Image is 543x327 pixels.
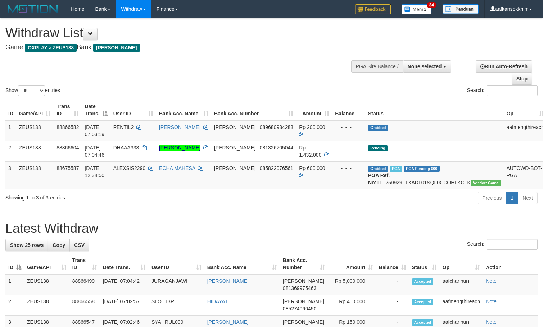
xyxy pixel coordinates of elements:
[328,274,376,295] td: Rp 5,000,000
[48,239,70,251] a: Copy
[100,274,149,295] td: [DATE] 07:04:42
[214,165,255,171] span: [PERSON_NAME]
[299,124,325,130] span: Rp 200.000
[5,239,48,251] a: Show 25 rows
[404,166,440,172] span: PGA Pending
[283,319,324,325] span: [PERSON_NAME]
[74,242,85,248] span: CSV
[486,319,497,325] a: Note
[299,145,321,158] span: Rp 1.432.000
[149,254,204,274] th: User ID: activate to sort column ascending
[260,145,293,151] span: Copy 081326705044 to clipboard
[260,165,293,171] span: Copy 085822076561 to clipboard
[260,124,293,130] span: Copy 089680934283 to clipboard
[390,166,402,172] span: Marked by aafpengsreynich
[82,100,110,120] th: Date Trans.: activate to sort column descending
[159,124,200,130] a: [PERSON_NAME]
[283,285,316,291] span: Copy 081369975463 to clipboard
[355,4,391,14] img: Feedback.jpg
[18,85,45,96] select: Showentries
[487,239,538,250] input: Search:
[5,4,60,14] img: MOTION_logo.png
[506,192,518,204] a: 1
[476,60,532,73] a: Run Auto-Refresh
[443,4,479,14] img: panduan.png
[54,100,82,120] th: Trans ID: activate to sort column ascending
[5,191,221,201] div: Showing 1 to 3 of 3 entries
[412,319,434,326] span: Accepted
[412,278,434,285] span: Accepted
[214,145,255,151] span: [PERSON_NAME]
[487,85,538,96] input: Search:
[486,299,497,304] a: Note
[283,306,316,312] span: Copy 085274060450 to clipboard
[24,295,69,316] td: ZEUS138
[5,85,60,96] label: Show entries
[100,254,149,274] th: Date Trans.: activate to sort column ascending
[5,100,16,120] th: ID
[408,64,442,69] span: None selected
[402,4,432,14] img: Button%20Memo.svg
[10,242,44,248] span: Show 25 rows
[5,161,16,189] td: 3
[368,145,388,151] span: Pending
[440,295,483,316] td: aafmengthireach
[368,172,390,185] b: PGA Ref. No:
[283,278,324,284] span: [PERSON_NAME]
[283,299,324,304] span: [PERSON_NAME]
[5,120,16,141] td: 1
[56,124,79,130] span: 88866582
[69,254,100,274] th: Trans ID: activate to sort column ascending
[335,144,362,151] div: - - -
[5,44,355,51] h4: Game: Bank:
[24,274,69,295] td: ZEUS138
[5,221,538,236] h1: Latest Withdraw
[56,165,79,171] span: 88675587
[376,295,409,316] td: -
[280,254,328,274] th: Bank Acc. Number: activate to sort column ascending
[296,100,332,120] th: Amount: activate to sort column ascending
[486,278,497,284] a: Note
[214,124,255,130] span: [PERSON_NAME]
[207,278,249,284] a: [PERSON_NAME]
[110,100,156,120] th: User ID: activate to sort column ascending
[53,242,65,248] span: Copy
[512,73,532,85] a: Stop
[351,60,403,73] div: PGA Site Balance /
[403,60,451,73] button: None selected
[471,180,501,186] span: Vendor URL: https://trx31.1velocity.biz
[85,124,104,137] span: [DATE] 07:03:19
[85,145,104,158] span: [DATE] 07:04:46
[518,192,538,204] a: Next
[5,295,24,316] td: 2
[467,85,538,96] label: Search:
[365,161,504,189] td: TF_250929_TXADL01SQL0CCQHLKCLK
[299,165,325,171] span: Rp 600.000
[16,100,54,120] th: Game/API: activate to sort column ascending
[467,239,538,250] label: Search:
[478,192,506,204] a: Previous
[113,145,139,151] span: DHAAA333
[368,125,388,131] span: Grabbed
[69,274,100,295] td: 88866499
[113,124,134,130] span: PENTIL2
[156,100,211,120] th: Bank Acc. Name: activate to sort column ascending
[328,254,376,274] th: Amount: activate to sort column ascending
[365,100,504,120] th: Status
[204,254,280,274] th: Bank Acc. Name: activate to sort column ascending
[376,274,409,295] td: -
[211,100,296,120] th: Bank Acc. Number: activate to sort column ascending
[69,239,89,251] a: CSV
[85,165,104,178] span: [DATE] 12:34:50
[483,254,538,274] th: Action
[328,295,376,316] td: Rp 450,000
[16,161,54,189] td: ZEUS138
[440,274,483,295] td: aafchannun
[16,141,54,161] td: ZEUS138
[335,165,362,172] div: - - -
[207,299,228,304] a: HIDAYAT
[368,166,388,172] span: Grabbed
[149,274,204,295] td: JURAGANJAWI
[24,254,69,274] th: Game/API: activate to sort column ascending
[113,165,146,171] span: ALEXSIS2290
